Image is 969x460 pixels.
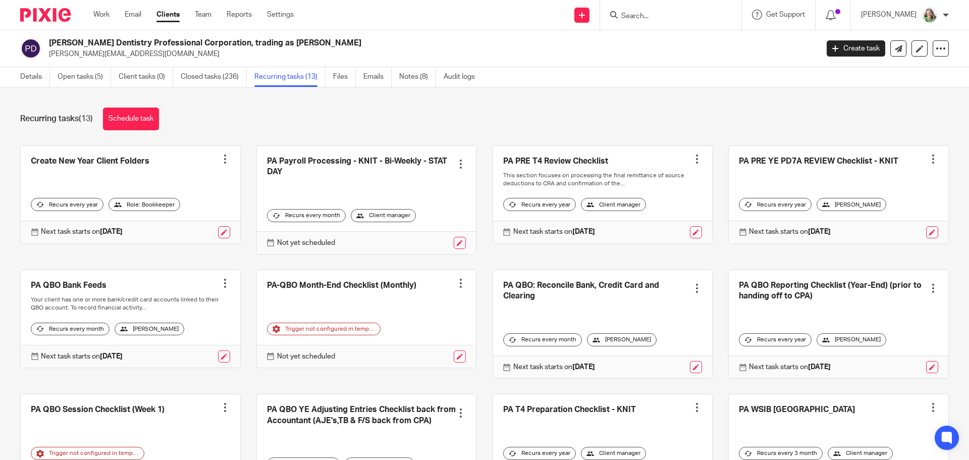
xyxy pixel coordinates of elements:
[100,353,123,360] strong: [DATE]
[49,49,812,59] p: [PERSON_NAME][EMAIL_ADDRESS][DOMAIN_NAME]
[103,108,159,130] a: Schedule task
[267,209,346,222] div: Recurs every month
[109,198,180,211] div: Role: Bookkeeper
[195,10,211,20] a: Team
[351,209,416,222] div: Client manager
[399,67,436,87] a: Notes (8)
[333,67,356,87] a: Files
[503,333,582,346] div: Recurs every month
[41,351,123,362] p: Next task starts on
[31,447,144,460] div: Trigger not configured in template
[587,333,657,346] div: [PERSON_NAME]
[581,447,646,460] div: Client manager
[20,8,71,22] img: Pixie
[125,10,141,20] a: Email
[749,227,831,237] p: Next task starts on
[503,198,576,211] div: Recurs every year
[922,7,938,23] img: KC%20Photo.jpg
[817,198,886,211] div: [PERSON_NAME]
[119,67,173,87] a: Client tasks (0)
[861,10,917,20] p: [PERSON_NAME]
[58,67,111,87] a: Open tasks (5)
[31,198,103,211] div: Recurs every year
[31,323,110,336] div: Recurs every month
[817,333,886,346] div: [PERSON_NAME]
[79,115,93,123] span: (13)
[93,10,110,20] a: Work
[444,67,482,87] a: Audit logs
[572,364,595,371] strong: [DATE]
[581,198,646,211] div: Client manager
[513,227,595,237] p: Next task starts on
[513,362,595,372] p: Next task starts on
[100,228,123,235] strong: [DATE]
[20,67,50,87] a: Details
[739,447,823,460] div: Recurs every 3 month
[808,364,831,371] strong: [DATE]
[277,351,335,362] p: Not yet scheduled
[156,10,180,20] a: Clients
[181,67,247,87] a: Closed tasks (236)
[739,198,812,211] div: Recurs every year
[277,238,335,248] p: Not yet scheduled
[749,362,831,372] p: Next task starts on
[827,40,885,57] a: Create task
[115,323,184,336] div: [PERSON_NAME]
[20,38,41,59] img: svg%3E
[620,12,711,21] input: Search
[572,228,595,235] strong: [DATE]
[227,10,252,20] a: Reports
[808,228,831,235] strong: [DATE]
[267,10,294,20] a: Settings
[254,67,326,87] a: Recurring tasks (13)
[739,333,812,346] div: Recurs every year
[49,38,659,48] h2: [PERSON_NAME] Dentistry Professional Corporation, trading as [PERSON_NAME]
[828,447,893,460] div: Client manager
[20,114,93,124] h1: Recurring tasks
[363,67,392,87] a: Emails
[503,447,576,460] div: Recurs every year
[41,227,123,237] p: Next task starts on
[766,11,805,18] span: Get Support
[267,323,381,336] div: Trigger not configured in template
